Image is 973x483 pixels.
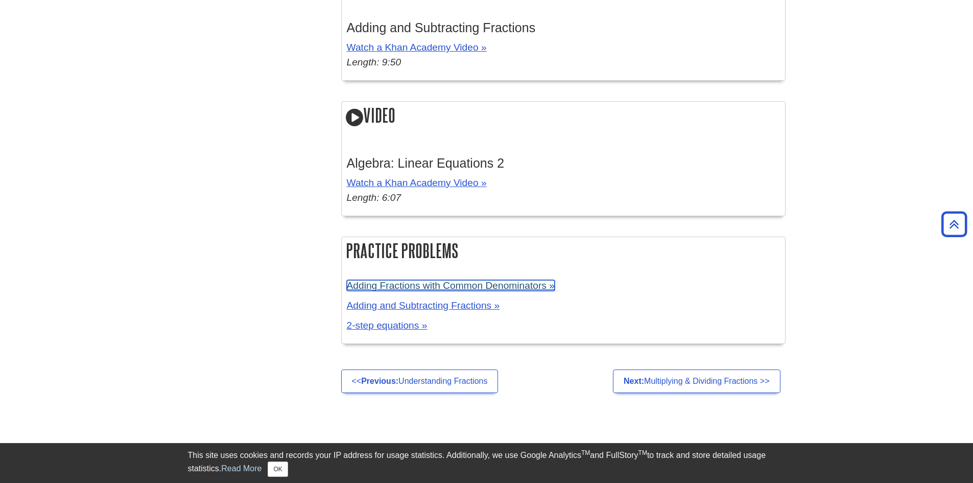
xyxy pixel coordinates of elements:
[347,156,780,171] h3: Algebra: Linear Equations 2
[347,300,500,311] a: Adding and Subtracting Fractions »
[638,449,647,456] sup: TM
[347,57,401,67] em: Length: 9:50
[347,177,487,188] a: Watch a Khan Academy Video »
[613,370,780,393] a: Next:Multiplying & Dividing Fractions >>
[347,280,555,291] a: Adding Fractions with Common Denominators »
[361,377,398,385] strong: Previous:
[342,237,785,264] h2: Practice Problems
[341,370,499,393] a: <<Previous:Understanding Fractions
[347,20,780,35] h3: Adding and Subtracting Fractions
[347,192,401,203] em: Length: 6:07
[221,464,262,473] a: Read More
[581,449,590,456] sup: TM
[938,217,970,231] a: Back to Top
[347,42,487,53] a: Watch a Khan Academy Video »
[268,462,288,477] button: Close
[188,449,786,477] div: This site uses cookies and records your IP address for usage statistics. Additionally, we use Goo...
[624,377,644,385] strong: Next:
[342,102,785,131] h2: Video
[347,320,428,331] a: 2-step equations »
